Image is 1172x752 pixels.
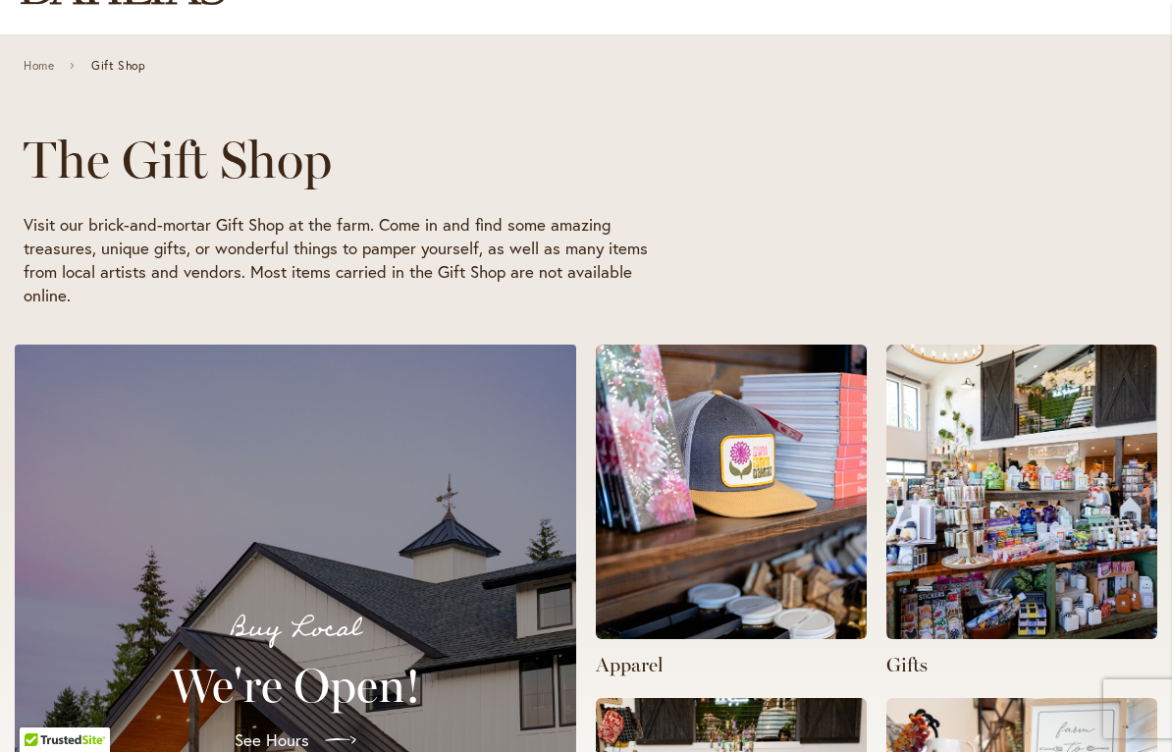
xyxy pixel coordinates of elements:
p: Buy Local [38,609,553,650]
img: springgiftshop-74-scaled-1.jpg [596,345,867,639]
p: Gifts [886,651,1157,678]
span: Gift Shop [91,59,145,73]
p: Apparel [596,651,867,678]
a: Home [24,59,54,73]
img: springgiftshop-128.jpg [886,345,1157,639]
h2: We're Open! [38,658,553,713]
h1: The Gift Shop [24,131,1092,189]
span: See Hours [235,728,309,752]
p: Visit our brick-and-mortar Gift Shop at the farm. Come in and find some amazing treasures, unique... [24,213,662,307]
